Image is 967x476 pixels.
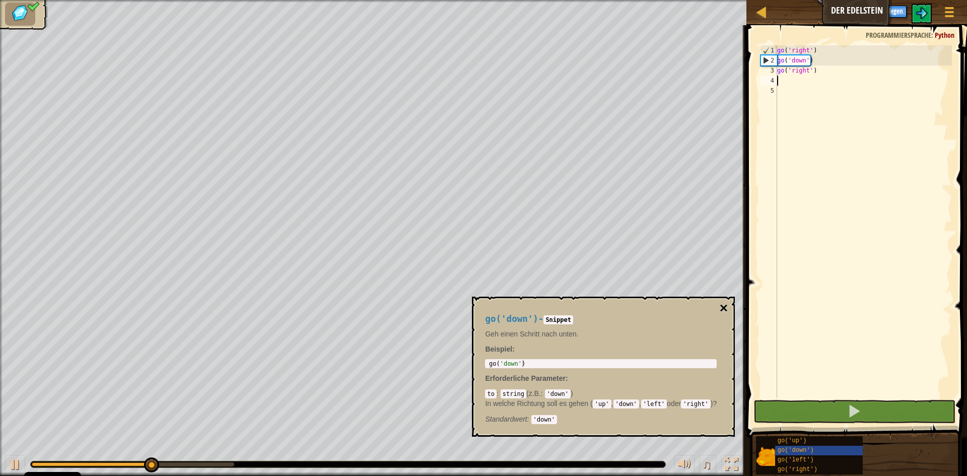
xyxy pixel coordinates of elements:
p: Geh einen Schritt nach unten. [485,329,717,339]
span: go('right') [778,466,817,473]
code: 'down' [531,415,557,424]
button: Umschalttaste+Eingabetaste: Starte aktuellen Code. [753,400,955,423]
button: $t('play_level.next_level') [912,4,932,24]
h4: - [485,314,717,324]
div: ( ) [485,388,717,424]
button: Lautstärke anpassen [674,455,695,476]
span: go('down') [485,314,538,324]
div: 5 [761,86,777,96]
span: : [541,389,545,397]
code: string [501,389,526,398]
button: Neuen Account anlegen [838,6,907,18]
code: to [485,389,496,398]
span: : [931,30,935,40]
div: 4 [761,76,777,86]
code: 'down' [545,389,571,398]
span: Standardwert [485,415,527,423]
span: Python [935,30,954,40]
li: Sammle die Edelsteine. [5,3,35,26]
span: Beispiel [485,345,512,353]
span: : [497,389,501,397]
div: 3 [761,65,777,76]
span: go('down') [778,447,814,454]
code: 'right' [681,399,711,409]
code: 'down' [613,399,639,409]
img: portrait.png [756,447,775,466]
button: Menü anzeigen [937,2,962,26]
button: × [720,301,728,315]
span: ♫ [702,457,712,472]
code: Snippet [543,315,573,324]
div: 1 [761,45,777,55]
span: go('up') [778,437,807,444]
div: 2 [761,55,777,65]
span: : [527,415,531,423]
code: 'left' [641,399,667,409]
span: Programmiersprache [866,30,931,40]
code: 'up' [593,399,611,409]
span: z.B. [529,389,541,397]
span: go('left') [778,456,814,463]
strong: : [485,345,514,353]
span: : [566,374,568,382]
button: Ctrl + P: Play [5,455,25,476]
p: In welche Richtung soll es gehen ( , , oder )? [485,398,717,409]
span: Erforderliche Parameter [485,374,566,382]
button: Fullscreen umschalten [721,455,741,476]
button: ♫ [700,455,717,476]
